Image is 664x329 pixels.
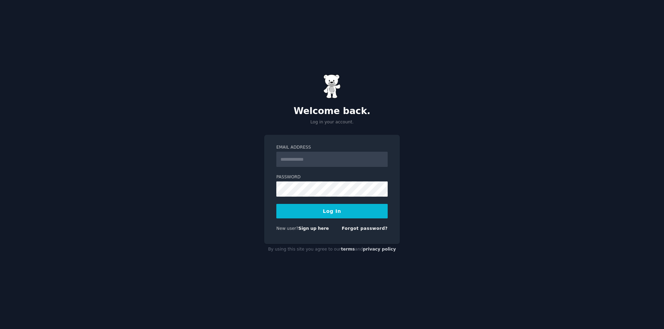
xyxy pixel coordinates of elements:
img: Gummy Bear [323,74,341,98]
button: Log In [276,204,388,218]
a: terms [341,247,355,252]
label: Password [276,174,388,180]
span: New user? [276,226,298,231]
a: Forgot password? [342,226,388,231]
a: Sign up here [298,226,329,231]
div: By using this site you agree to our and [264,244,400,255]
label: Email Address [276,144,388,151]
a: privacy policy [363,247,396,252]
h2: Welcome back. [264,106,400,117]
p: Log in your account. [264,119,400,125]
